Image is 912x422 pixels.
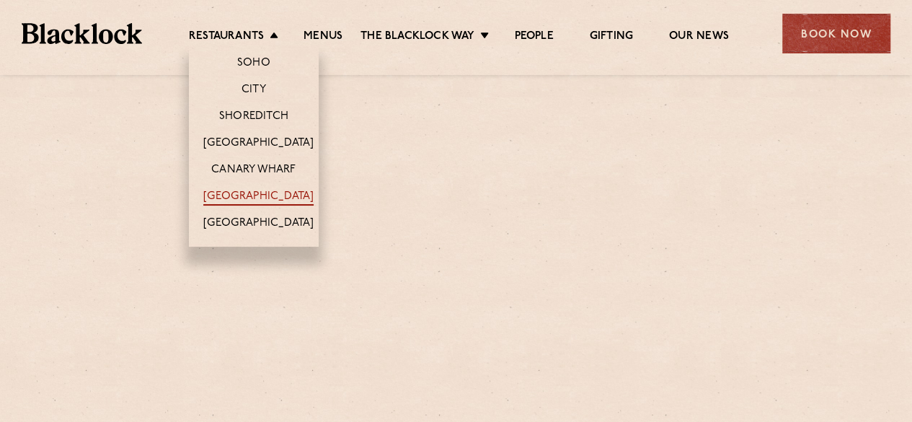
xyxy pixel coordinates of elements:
a: [GEOGRAPHIC_DATA] [203,190,314,206]
a: City [242,83,266,99]
a: Shoreditch [219,110,288,126]
img: BL_Textured_Logo-footer-cropped.svg [22,23,142,43]
a: Soho [237,56,270,72]
a: Our News [669,30,729,45]
a: The Blacklock Way [360,30,474,45]
a: [GEOGRAPHIC_DATA] [203,136,314,152]
a: Restaurants [189,30,264,45]
a: [GEOGRAPHIC_DATA] [203,216,314,232]
a: People [514,30,553,45]
a: Canary Wharf [211,163,296,179]
div: Book Now [782,14,890,53]
a: Menus [304,30,342,45]
a: Gifting [590,30,633,45]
